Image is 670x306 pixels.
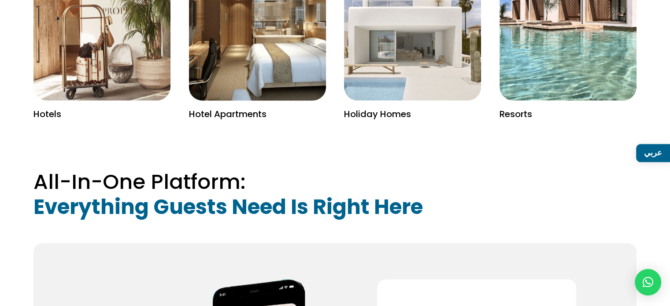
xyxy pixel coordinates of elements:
p: Resorts [500,110,637,119]
p: Holiday Homes [344,110,481,119]
a: عربي [636,144,670,162]
p: Hotels [33,110,170,119]
strong: Everything Guests Need Is Right Here [33,192,423,221]
p: Hotel Apartments [189,110,326,119]
span: All-In-One Platform: [33,167,245,196]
